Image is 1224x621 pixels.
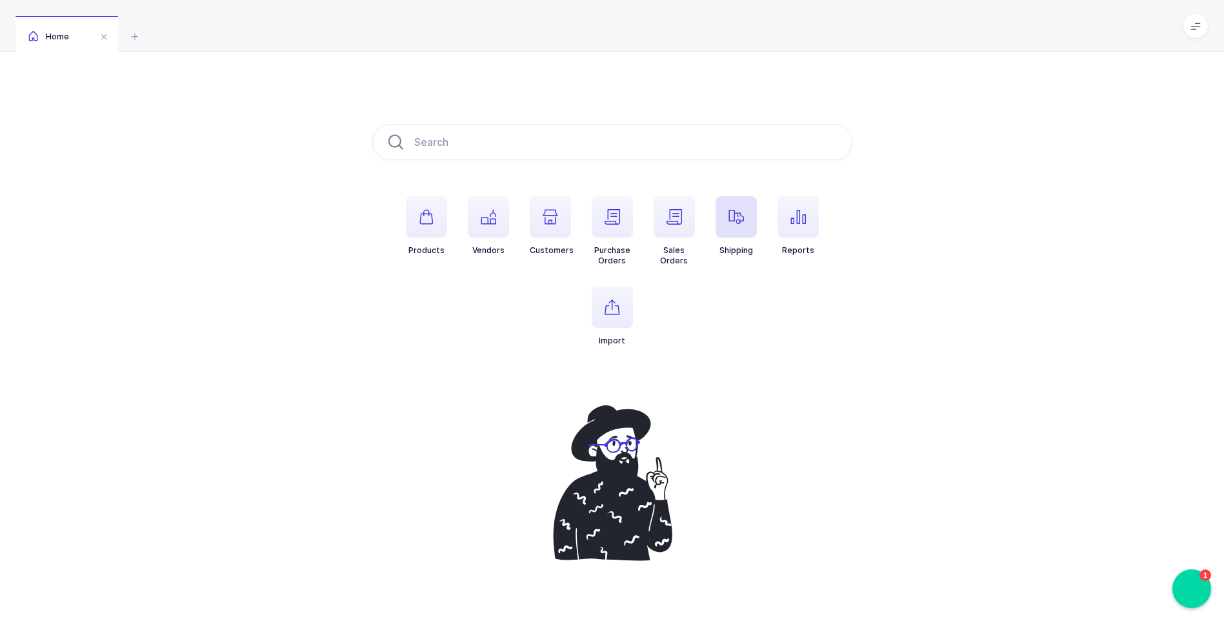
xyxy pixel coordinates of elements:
[716,196,757,256] button: Shipping
[592,196,633,266] button: PurchaseOrders
[406,196,447,256] button: Products
[1199,569,1211,581] div: 1
[592,287,633,346] button: Import
[540,398,685,568] img: pointing-up.svg
[654,196,695,266] button: SalesOrders
[28,32,69,41] span: Home
[372,124,852,160] input: Search
[468,196,509,256] button: Vendors
[530,196,574,256] button: Customers
[1172,569,1211,608] div: 1
[778,196,819,256] button: Reports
